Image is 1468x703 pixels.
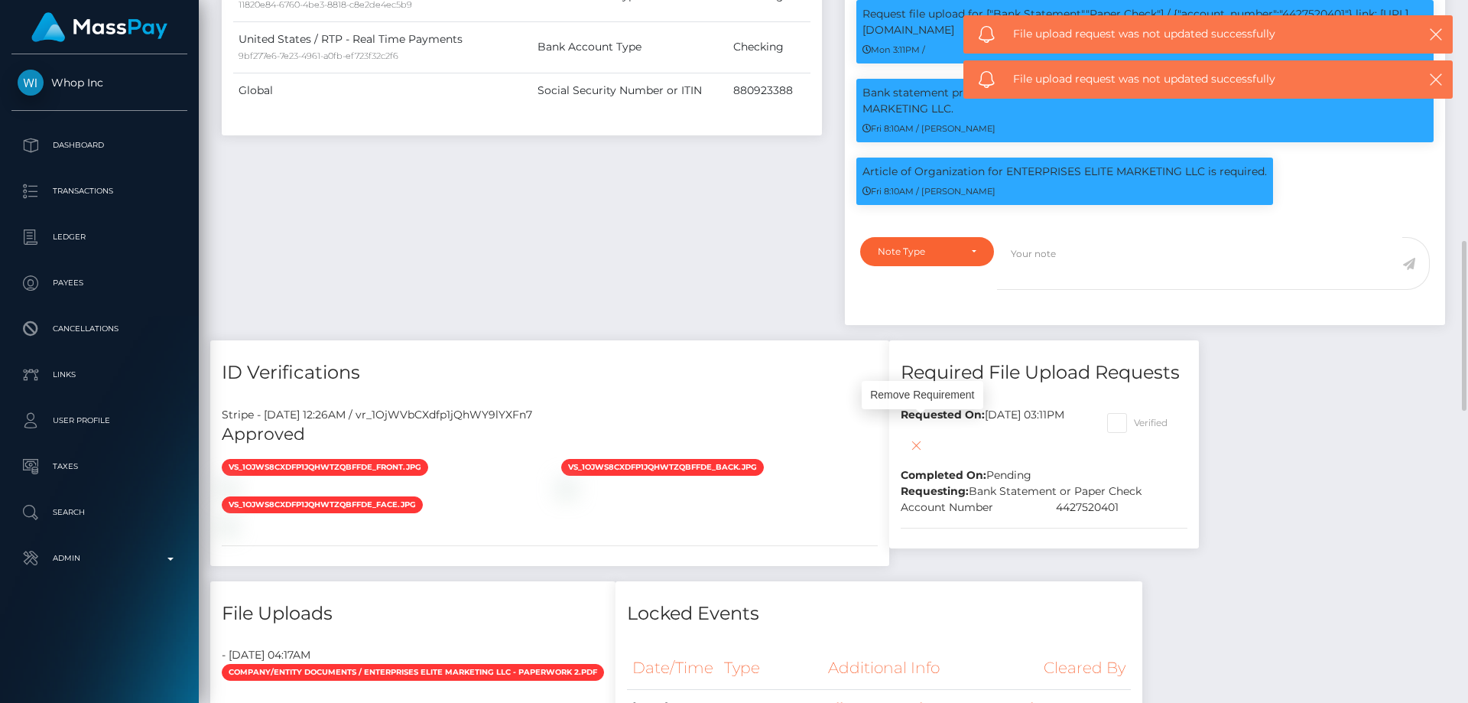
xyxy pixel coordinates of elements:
a: Dashboard [11,126,187,164]
button: Note Type [860,237,994,266]
h4: Locked Events [627,600,1131,627]
td: Bank Account Type [532,21,729,73]
a: Taxes [11,448,187,486]
a: Links [11,356,187,394]
div: Remove Requirement [862,381,983,409]
p: Article of Organization for ENTERPRISES ELITE MARKETING LLC is required. [862,164,1267,180]
th: Type [719,647,823,689]
span: vs_1OjWS8CXdfp1jQhWtZQbFfDe_front.jpg [222,459,428,476]
div: 4427520401 [1044,500,1200,516]
td: Global [233,73,532,108]
a: Search [11,493,187,532]
b: Completed On: [901,468,986,482]
label: Verified [1107,413,1168,433]
h4: ID Verifications [222,360,878,386]
td: Checking [728,21,810,73]
small: Fri 8:10AM / [PERSON_NAME] [862,123,995,134]
h5: Approved [222,423,878,447]
small: Mon 3:11PM / [862,44,925,55]
a: Payees [11,264,187,302]
img: MassPay Logo [31,12,167,42]
div: Bank Statement or Paper Check [889,483,1199,500]
h4: File Uploads [222,600,604,627]
img: vr_1OjWVbCXdfp1jQhWY9lYXFn7file_1OjWVDCXdfp1jQhWXGpmIHa6 [561,482,573,494]
h4: Required File Upload Requests [901,360,1187,386]
div: - [DATE] 04:17AM [210,647,615,663]
b: Requested On: [901,408,985,421]
small: 9bf277e6-7e23-4961-a0fb-ef723f32c2f6 [239,50,398,61]
img: vr_1OjWVbCXdfp1jQhWY9lYXFn7file_1OjWUfCXdfp1jQhWCQt7JsNU [222,482,234,494]
img: Whop Inc [18,70,44,96]
span: File upload request was not updated successfully [1013,71,1391,87]
b: Requesting: [901,484,969,498]
p: Request file upload for ["Bank Statement","Paper Check"] / {"account_number":"4427520401"} link: ... [862,6,1427,38]
th: Additional Info [823,647,1038,689]
th: Cleared By [1038,647,1131,689]
span: Whop Inc [11,76,187,90]
p: Cancellations [18,317,181,340]
a: Cancellations [11,310,187,348]
small: Fri 8:10AM / [PERSON_NAME] [862,186,995,197]
a: Ledger [11,218,187,256]
p: Taxes [18,455,181,478]
a: Admin [11,539,187,578]
p: Links [18,363,181,386]
p: Payees [18,272,181,295]
span: vs_1OjWS8CXdfp1jQhWtZQbFfDe_face.jpg [222,496,423,513]
td: 880923388 [728,73,810,108]
td: Social Security Number or ITIN [532,73,729,108]
span: Company/Entity documents / Enterprises Elite Marketing LLC - Paperwork 2.pdf [222,664,604,681]
th: Date/Time [627,647,719,689]
p: Dashboard [18,134,181,157]
p: Transactions [18,180,181,203]
div: Note Type [878,246,959,258]
span: vs_1OjWS8CXdfp1jQhWtZQbFfDe_back.jpg [561,459,764,476]
div: Account Number [889,500,1044,516]
img: vr_1OjWVbCXdfp1jQhWY9lYXFn7file_1OjWVUCXdfp1jQhWtBKNFJPN [222,519,234,532]
p: Bank statement provided for 4427520401, showing that the bank account belongs to ENTERPRISES ELIT... [862,85,1427,117]
p: Search [18,501,181,524]
div: Stripe - [DATE] 12:26AM / vr_1OjWVbCXdfp1jQhWY9lYXFn7 [210,407,889,423]
span: File upload request was not updated successfully [1013,26,1391,42]
p: Admin [18,547,181,570]
a: Transactions [11,172,187,210]
td: United States / RTP - Real Time Payments [233,21,532,73]
a: User Profile [11,402,187,440]
div: [DATE] 03:11PM Pending [889,407,1096,483]
p: User Profile [18,409,181,432]
p: Ledger [18,226,181,249]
